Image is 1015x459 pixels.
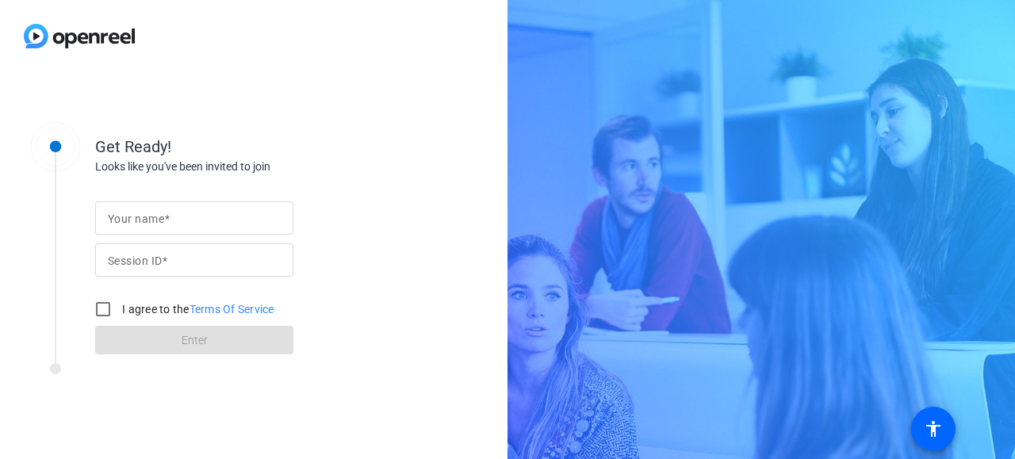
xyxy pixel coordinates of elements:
[95,159,412,175] div: Looks like you've been invited to join
[108,254,162,267] mat-label: Session ID
[119,301,274,317] label: I agree to the
[95,135,412,159] div: Get Ready!
[924,419,943,438] mat-icon: accessibility
[190,303,274,316] a: Terms Of Service
[108,212,164,225] mat-label: Your name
